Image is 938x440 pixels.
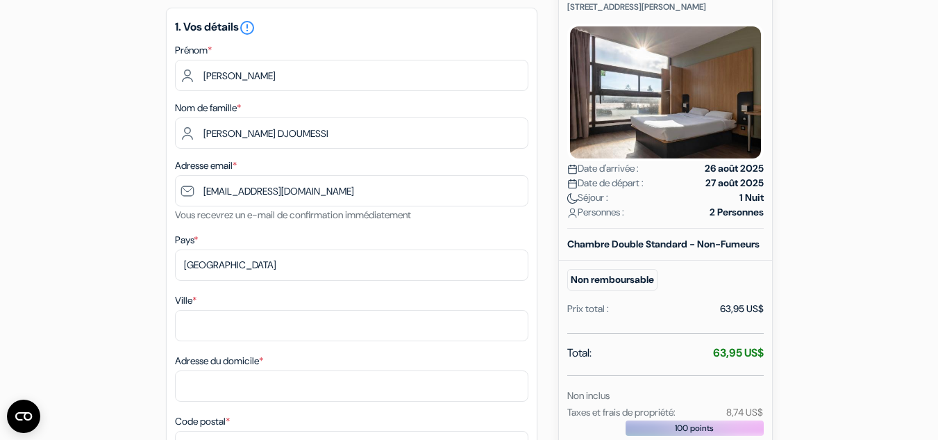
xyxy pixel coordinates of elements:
[239,19,256,34] a: error_outline
[175,43,212,58] label: Prénom
[705,176,764,190] strong: 27 août 2025
[567,190,608,205] span: Séjour :
[675,422,714,434] span: 100 points
[175,117,528,149] input: Entrer le nom de famille
[567,406,676,418] small: Taxes et frais de propriété:
[567,176,644,190] span: Date de départ :
[175,175,528,206] input: Entrer adresse e-mail
[710,205,764,220] strong: 2 Personnes
[739,190,764,205] strong: 1 Nuit
[175,19,528,36] h5: 1. Vos détails
[705,161,764,176] strong: 26 août 2025
[567,1,764,13] p: [STREET_ADDRESS][PERSON_NAME]
[567,238,760,250] b: Chambre Double Standard - Non-Fumeurs
[567,164,578,174] img: calendar.svg
[175,101,241,115] label: Nom de famille
[7,400,40,433] button: Ouvrir le widget CMP
[567,161,639,176] span: Date d'arrivée :
[175,354,263,368] label: Adresse du domicile
[726,406,763,418] small: 8,74 US$
[567,179,578,189] img: calendar.svg
[567,208,578,218] img: user_icon.svg
[175,158,237,173] label: Adresse email
[175,293,196,308] label: Ville
[239,19,256,36] i: error_outline
[567,269,658,291] small: Non remboursable
[567,345,592,361] span: Total:
[175,209,411,221] small: Vous recevrez un e-mail de confirmation immédiatement
[175,60,528,91] input: Entrez votre prénom
[567,389,610,402] small: Non inclus
[567,193,578,204] img: moon.svg
[175,233,198,247] label: Pays
[720,302,764,316] div: 63,95 US$
[713,345,764,360] strong: 63,95 US$
[175,414,230,429] label: Code postal
[567,205,624,220] span: Personnes :
[567,302,609,316] div: Prix total :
